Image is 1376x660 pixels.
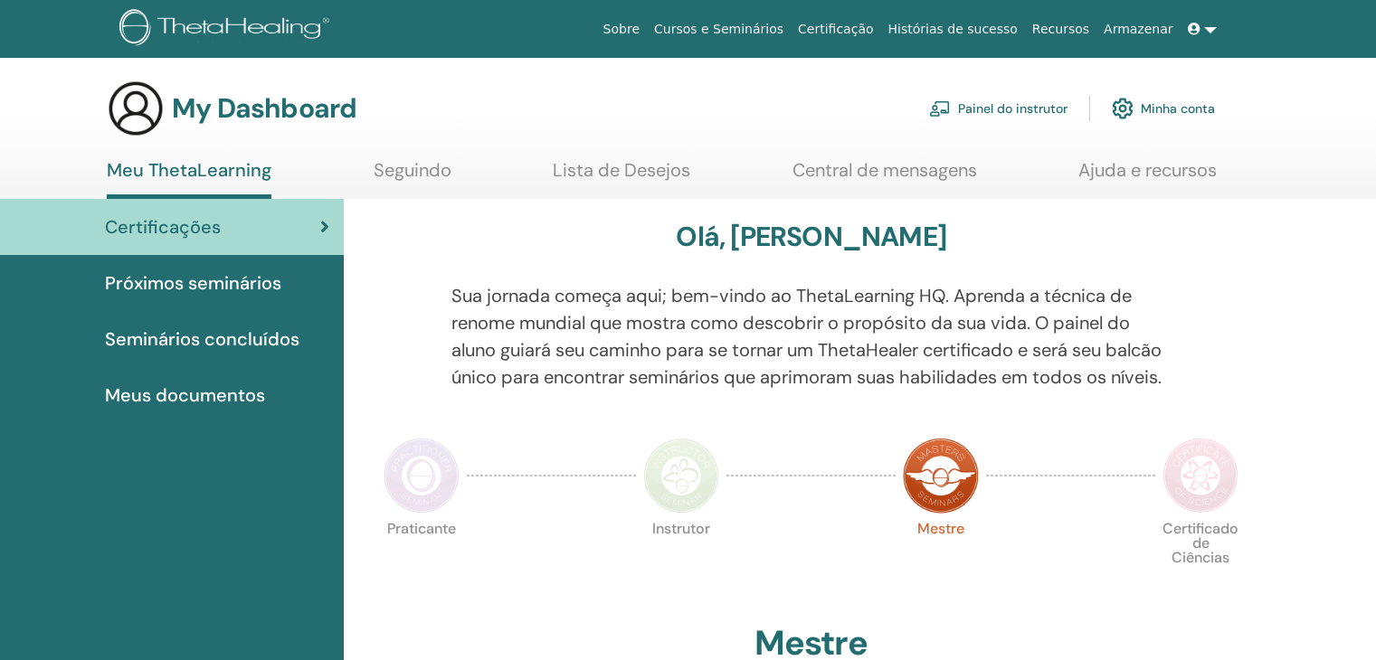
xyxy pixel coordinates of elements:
[451,282,1172,391] p: Sua jornada começa aqui; bem-vindo ao ThetaLearning HQ. Aprenda a técnica de renome mundial que m...
[647,13,791,46] a: Cursos e Seminários
[643,438,719,514] img: Instructor
[929,89,1068,128] a: Painel do instrutor
[881,13,1025,46] a: Histórias de sucesso
[792,159,977,194] a: Central de mensagens
[1025,13,1096,46] a: Recursos
[107,159,271,199] a: Meu ThetaLearning
[1096,13,1180,46] a: Armazenar
[553,159,690,194] a: Lista de Desejos
[105,325,299,353] span: Seminários concluídos
[107,80,165,137] img: generic-user-icon.jpg
[384,522,460,598] p: Praticante
[1078,159,1217,194] a: Ajuda e recursos
[105,269,281,297] span: Próximos seminários
[791,13,880,46] a: Certificação
[374,159,451,194] a: Seguindo
[384,438,460,514] img: Practitioner
[929,100,951,117] img: chalkboard-teacher.svg
[1112,89,1215,128] a: Minha conta
[643,522,719,598] p: Instrutor
[596,13,647,46] a: Sobre
[1162,438,1238,514] img: Certificate of Science
[1162,522,1238,598] p: Certificado de Ciências
[903,522,979,598] p: Mestre
[105,213,221,240] span: Certificações
[1112,93,1134,124] img: cog.svg
[105,382,265,409] span: Meus documentos
[119,9,336,50] img: logo.png
[676,221,946,253] h3: Olá, [PERSON_NAME]
[172,92,356,125] h3: My Dashboard
[903,438,979,514] img: Master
